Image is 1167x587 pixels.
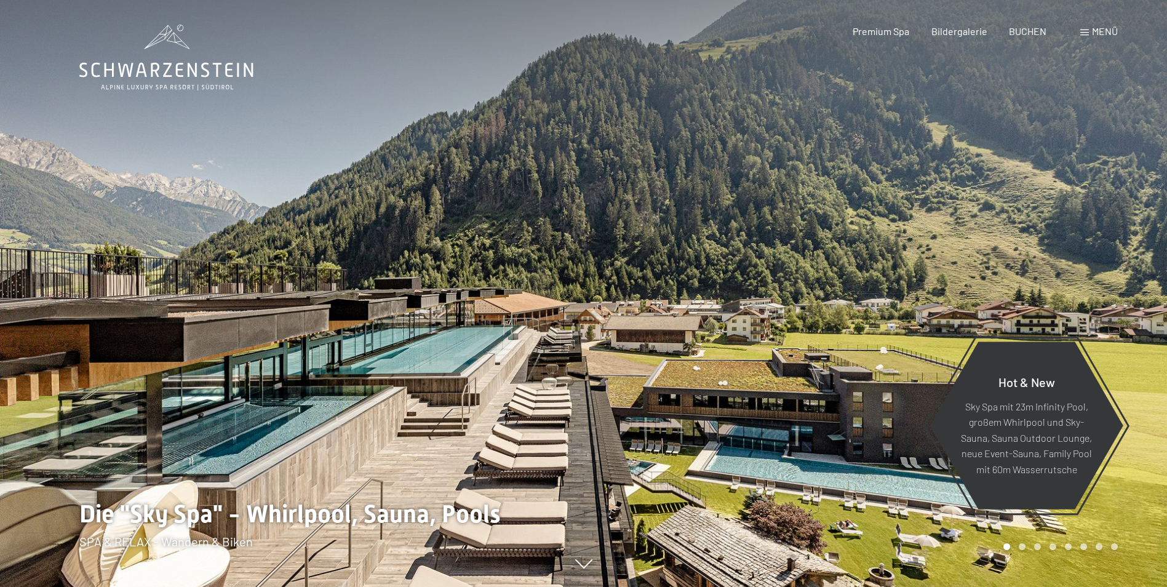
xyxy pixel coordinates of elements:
div: Carousel Page 8 [1111,543,1118,550]
a: Premium Spa [853,25,909,37]
a: Bildergalerie [931,25,987,37]
div: Carousel Page 2 [1019,543,1026,550]
a: Hot & New Sky Spa mit 23m Infinity Pool, großem Whirlpool und Sky-Sauna, Sauna Outdoor Lounge, ne... [929,341,1124,510]
div: Carousel Page 1 (Current Slide) [1003,543,1010,550]
span: Hot & New [998,374,1055,389]
span: Menü [1092,25,1118,37]
div: Carousel Page 7 [1096,543,1102,550]
p: Sky Spa mit 23m Infinity Pool, großem Whirlpool und Sky-Sauna, Sauna Outdoor Lounge, neue Event-S... [960,398,1093,477]
div: Carousel Page 3 [1034,543,1041,550]
div: Carousel Page 6 [1080,543,1087,550]
a: BUCHEN [1009,25,1046,37]
div: Carousel Page 5 [1065,543,1072,550]
div: Carousel Page 4 [1050,543,1056,550]
div: Carousel Pagination [999,543,1118,550]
